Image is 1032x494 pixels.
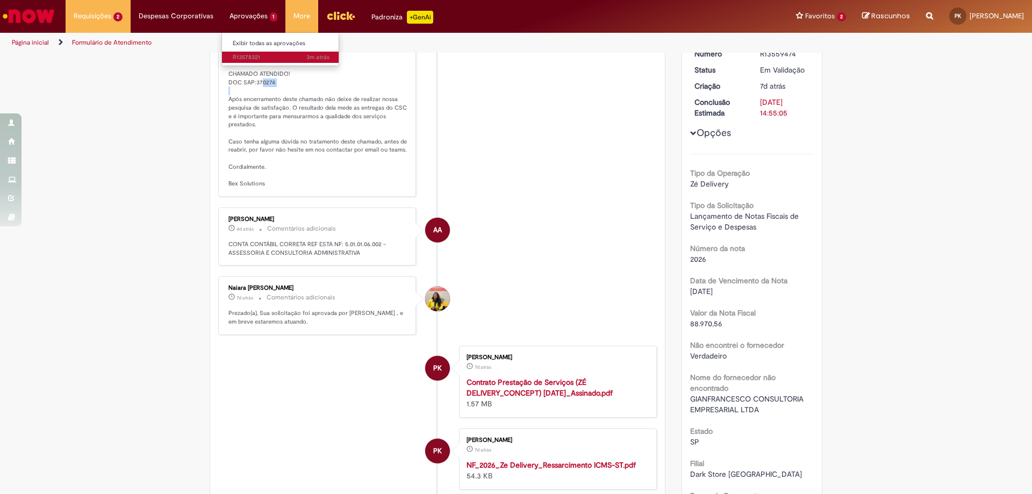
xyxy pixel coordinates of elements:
span: 2 [113,12,123,22]
div: 54.3 KB [467,460,646,481]
b: Tipo da Operação [690,168,750,178]
b: Data de Vencimento da Nota [690,276,787,285]
a: Contrato Prestação de Serviços (ZÉ DELIVERY_CONCEPT) [DATE]_Assinado.pdf [467,377,613,398]
span: [DATE] [690,287,713,296]
time: 23/09/2025 14:47:41 [760,81,785,91]
span: 1 [270,12,278,22]
time: 23/09/2025 14:47:22 [475,364,491,370]
span: Verdadeiro [690,351,727,361]
span: 2 [837,12,846,22]
div: Adriana Abdalla [425,218,450,242]
dt: Conclusão Estimada [686,97,752,118]
dt: Status [686,65,752,75]
span: 7d atrás [236,295,253,301]
small: Comentários adicionais [267,224,336,233]
div: [PERSON_NAME] [228,216,407,223]
div: 1.57 MB [467,377,646,409]
p: CONTA CONTÁBIL CORRETA REF ESTA NF: 5.01.01.06.002 - ASSESSORIA E CONSULTORIA ADMINISTRATIVA [228,240,407,257]
span: Aprovações [230,11,268,22]
ul: Trilhas de página [8,33,680,53]
time: 29/09/2025 16:51:24 [306,53,329,61]
b: Estado [690,426,713,436]
dt: Número [686,48,752,59]
div: 23/09/2025 14:47:41 [760,81,810,91]
div: R13559474 [760,48,810,59]
a: Rascunhos [862,11,910,22]
div: [PERSON_NAME] [467,437,646,443]
a: Aberto R13578321 : [222,52,340,63]
span: Dark Store [GEOGRAPHIC_DATA] [690,469,802,479]
span: 3m atrás [306,53,329,61]
div: [PERSON_NAME] [467,354,646,361]
span: 88.970,56 [690,319,722,328]
small: Comentários adicionais [267,293,335,302]
span: Favoritos [805,11,835,22]
span: 7d atrás [475,364,491,370]
div: Em Validação [760,65,810,75]
span: SP [690,437,699,447]
p: Prezado(a), Sua solicitação foi aprovada por [PERSON_NAME] , e em breve estaremos atuando. [228,309,407,326]
a: Exibir todas as aprovações [222,38,340,49]
span: R13578321 [233,53,329,62]
a: Formulário de Atendimento [72,38,152,47]
a: NF_2026_Ze Delivery_Ressarcimento ICMS-ST.pdf [467,460,636,470]
p: OLÁ, CHAMADO ATENDIDO! DOC SAP:370274 Após encerramento deste chamado não deixe de realizar nossa... [228,37,407,188]
span: 2026 [690,254,706,264]
div: Pedro Henrique Macedo Kumaira [425,356,450,381]
span: PK [433,355,442,381]
div: Naiara Domingues Rodrigues Santos [425,287,450,311]
b: Não encontrei o fornecedor [690,340,784,350]
span: 4d atrás [236,226,254,232]
span: [PERSON_NAME] [970,11,1024,20]
span: 7d atrás [760,81,785,91]
b: Nome do fornecedor não encontrado [690,373,776,393]
dt: Criação [686,81,752,91]
img: click_logo_yellow_360x200.png [326,8,355,24]
span: AA [433,217,442,243]
span: Rascunhos [871,11,910,21]
span: Zé Delivery [690,179,729,189]
span: More [293,11,310,22]
span: GIANFRANCESCO CONSULTORIA EMPRESARIAL LTDA [690,394,806,414]
a: Página inicial [12,38,49,47]
b: Valor da Nota Fiscal [690,308,756,318]
b: Tipo da Solicitação [690,201,754,210]
span: 7d atrás [475,447,491,453]
img: ServiceNow [1,5,56,27]
ul: Aprovações [221,32,340,66]
span: Despesas Corporativas [139,11,213,22]
div: Padroniza [371,11,433,24]
p: +GenAi [407,11,433,24]
b: Filial [690,459,704,468]
b: Número da nota [690,244,745,253]
span: Requisições [74,11,111,22]
div: [DATE] 14:55:05 [760,97,810,118]
div: Pedro Henrique Macedo Kumaira [425,439,450,463]
span: PK [955,12,961,19]
div: Naiara [PERSON_NAME] [228,285,407,291]
span: PK [433,438,442,464]
span: Lançamento de Notas Fiscais de Serviço e Despesas [690,211,801,232]
time: 23/09/2025 14:47:22 [475,447,491,453]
